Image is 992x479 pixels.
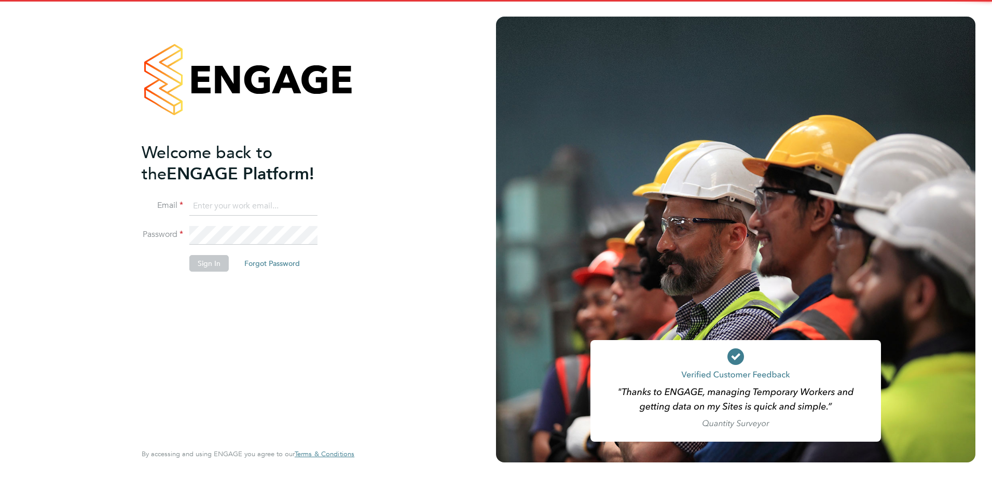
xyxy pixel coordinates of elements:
span: Welcome back to the [142,143,272,184]
button: Forgot Password [236,255,308,272]
label: Email [142,200,183,211]
button: Sign In [189,255,229,272]
h2: ENGAGE Platform! [142,142,344,185]
input: Enter your work email... [189,197,318,216]
a: Terms & Conditions [295,450,354,458]
span: By accessing and using ENGAGE you agree to our [142,449,354,458]
label: Password [142,229,183,240]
